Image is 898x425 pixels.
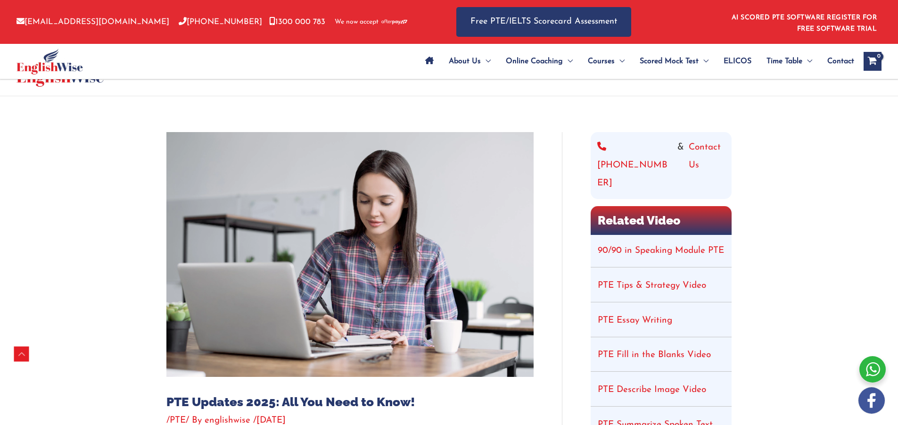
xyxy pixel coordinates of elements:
[16,49,83,75] img: cropped-ew-logo
[205,416,250,425] span: englishwise
[689,139,725,192] a: Contact Us
[506,45,563,78] span: Online Coaching
[598,350,711,359] a: PTE Fill in the Blanks Video
[441,45,498,78] a: About UsMenu Toggle
[563,45,573,78] span: Menu Toggle
[827,45,854,78] span: Contact
[580,45,632,78] a: CoursesMenu Toggle
[615,45,625,78] span: Menu Toggle
[724,45,751,78] span: ELICOS
[632,45,716,78] a: Scored Mock TestMenu Toggle
[481,45,491,78] span: Menu Toggle
[640,45,699,78] span: Scored Mock Test
[802,45,812,78] span: Menu Toggle
[699,45,709,78] span: Menu Toggle
[170,416,186,425] a: PTE
[598,281,706,290] a: PTE Tips & Strategy Video
[166,395,534,409] h1: PTE Updates 2025: All You Need to Know!
[598,246,724,255] a: 90/90 in Speaking Module PTE
[456,7,631,37] a: Free PTE/IELTS Scorecard Assessment
[598,385,706,394] a: PTE Describe Image Video
[766,45,802,78] span: Time Table
[498,45,580,78] a: Online CoachingMenu Toggle
[858,387,885,414] img: white-facebook.png
[418,45,854,78] nav: Site Navigation: Main Menu
[335,17,379,27] span: We now accept
[820,45,854,78] a: Contact
[179,18,262,26] a: [PHONE_NUMBER]
[864,52,882,71] a: View Shopping Cart, empty
[205,416,253,425] a: englishwise
[269,18,325,26] a: 1300 000 783
[726,7,882,37] aside: Header Widget 1
[256,416,286,425] span: [DATE]
[449,45,481,78] span: About Us
[588,45,615,78] span: Courses
[381,19,407,25] img: Afterpay-Logo
[591,206,732,235] h2: Related Video
[759,45,820,78] a: Time TableMenu Toggle
[597,139,673,192] a: [PHONE_NUMBER]
[597,139,725,192] div: &
[732,14,877,33] a: AI SCORED PTE SOFTWARE REGISTER FOR FREE SOFTWARE TRIAL
[16,18,169,26] a: [EMAIL_ADDRESS][DOMAIN_NAME]
[598,316,672,325] a: PTE Essay Writing
[716,45,759,78] a: ELICOS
